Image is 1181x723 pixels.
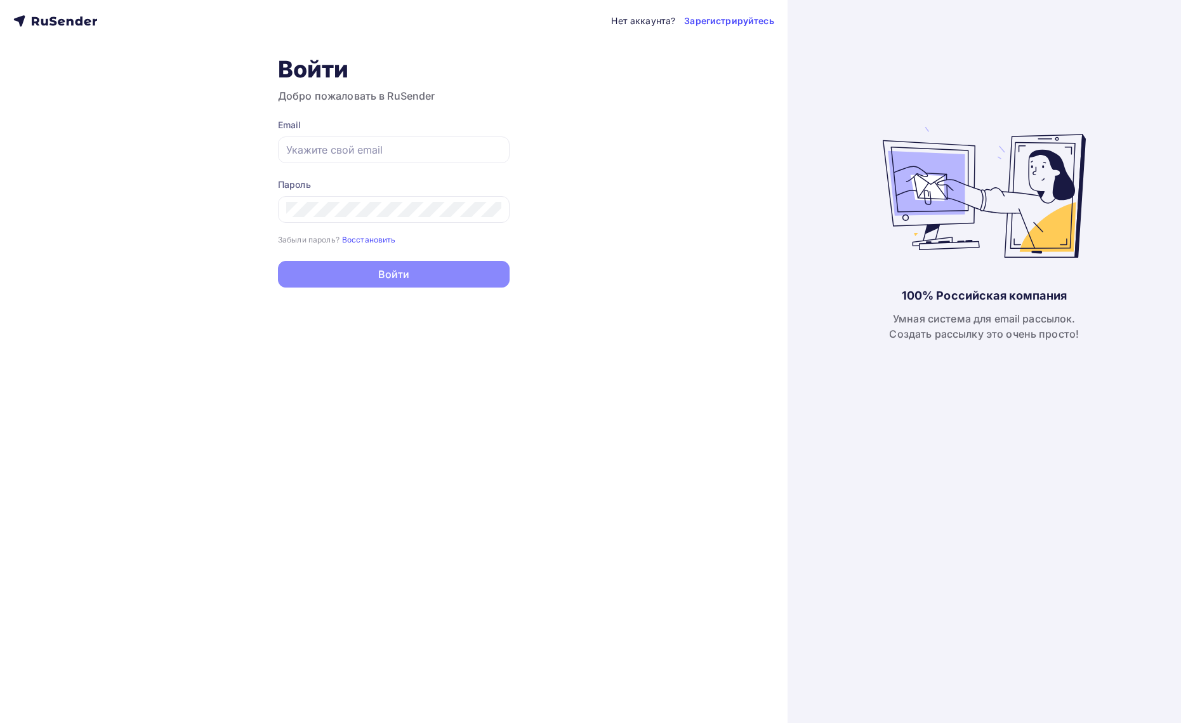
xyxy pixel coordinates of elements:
a: Восстановить [342,234,396,244]
h1: Войти [278,55,510,83]
div: 100% Российская компания [902,288,1067,303]
button: Войти [278,261,510,288]
input: Укажите свой email [286,142,501,157]
small: Восстановить [342,235,396,244]
div: Нет аккаунта? [611,15,675,27]
div: Email [278,119,510,131]
small: Забыли пароль? [278,235,340,244]
h3: Добро пожаловать в RuSender [278,88,510,103]
a: Зарегистрируйтесь [684,15,774,27]
div: Пароль [278,178,510,191]
div: Умная система для email рассылок. Создать рассылку это очень просто! [889,311,1079,342]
